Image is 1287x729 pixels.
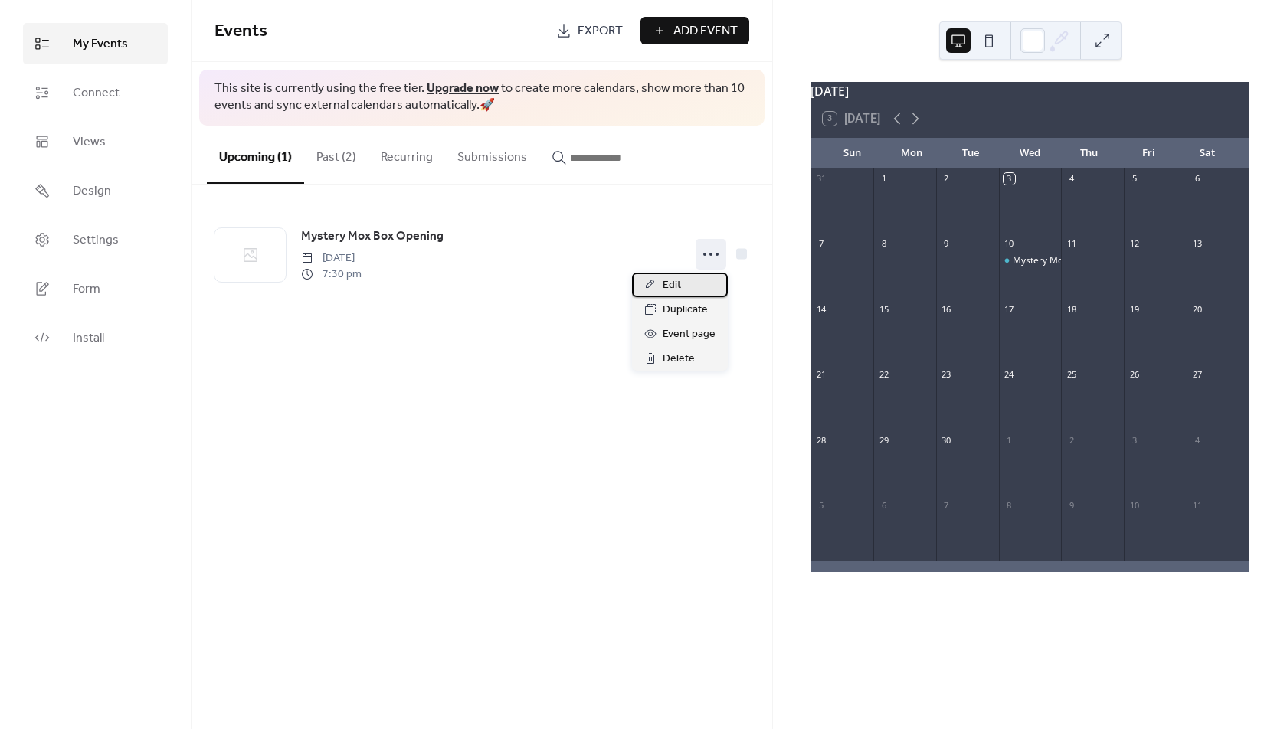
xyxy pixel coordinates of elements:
[1013,254,1125,267] div: Mystery Mox Box Opening
[1004,369,1015,381] div: 24
[878,173,889,185] div: 1
[1191,369,1203,381] div: 27
[878,369,889,381] div: 22
[23,72,168,113] a: Connect
[878,499,889,511] div: 6
[640,17,749,44] button: Add Event
[815,434,827,446] div: 28
[1191,303,1203,315] div: 20
[1004,173,1015,185] div: 3
[73,280,100,299] span: Form
[878,238,889,250] div: 8
[663,325,716,344] span: Event page
[427,77,499,100] a: Upgrade now
[941,369,952,381] div: 23
[215,15,267,48] span: Events
[1128,173,1140,185] div: 5
[23,317,168,358] a: Install
[1128,434,1140,446] div: 3
[207,126,304,184] button: Upcoming (1)
[1128,369,1140,381] div: 26
[815,499,827,511] div: 5
[73,231,119,250] span: Settings
[445,126,539,182] button: Submissions
[942,138,1000,168] div: Tue
[1004,499,1015,511] div: 8
[301,227,444,246] span: Mystery Mox Box Opening
[941,303,952,315] div: 16
[73,133,106,152] span: Views
[23,121,168,162] a: Views
[23,219,168,260] a: Settings
[941,434,952,446] div: 30
[1004,434,1015,446] div: 1
[1191,173,1203,185] div: 6
[878,434,889,446] div: 29
[663,276,681,295] span: Edit
[663,301,708,319] span: Duplicate
[1066,434,1077,446] div: 2
[941,499,952,511] div: 7
[1066,369,1077,381] div: 25
[368,126,445,182] button: Recurring
[815,369,827,381] div: 21
[1000,138,1059,168] div: Wed
[1191,499,1203,511] div: 11
[1066,238,1077,250] div: 11
[1128,238,1140,250] div: 12
[301,227,444,247] a: Mystery Mox Box Opening
[878,303,889,315] div: 15
[1191,434,1203,446] div: 4
[941,173,952,185] div: 2
[1178,138,1237,168] div: Sat
[73,182,111,201] span: Design
[1128,303,1140,315] div: 19
[811,82,1249,100] div: [DATE]
[1066,173,1077,185] div: 4
[999,254,1062,267] div: Mystery Mox Box Opening
[1128,499,1140,511] div: 10
[23,268,168,309] a: Form
[1004,303,1015,315] div: 17
[23,170,168,211] a: Design
[215,80,749,115] span: This site is currently using the free tier. to create more calendars, show more than 10 events an...
[663,350,695,368] span: Delete
[73,84,120,103] span: Connect
[73,35,128,54] span: My Events
[815,303,827,315] div: 14
[1059,138,1118,168] div: Thu
[23,23,168,64] a: My Events
[301,250,362,266] span: [DATE]
[304,126,368,182] button: Past (2)
[545,17,634,44] a: Export
[73,329,104,348] span: Install
[578,22,623,41] span: Export
[673,22,738,41] span: Add Event
[882,138,941,168] div: Mon
[1004,238,1015,250] div: 10
[941,238,952,250] div: 9
[815,173,827,185] div: 31
[1191,238,1203,250] div: 13
[1118,138,1177,168] div: Fri
[823,138,882,168] div: Sun
[1066,303,1077,315] div: 18
[1066,499,1077,511] div: 9
[301,266,362,283] span: 7:30 pm
[815,238,827,250] div: 7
